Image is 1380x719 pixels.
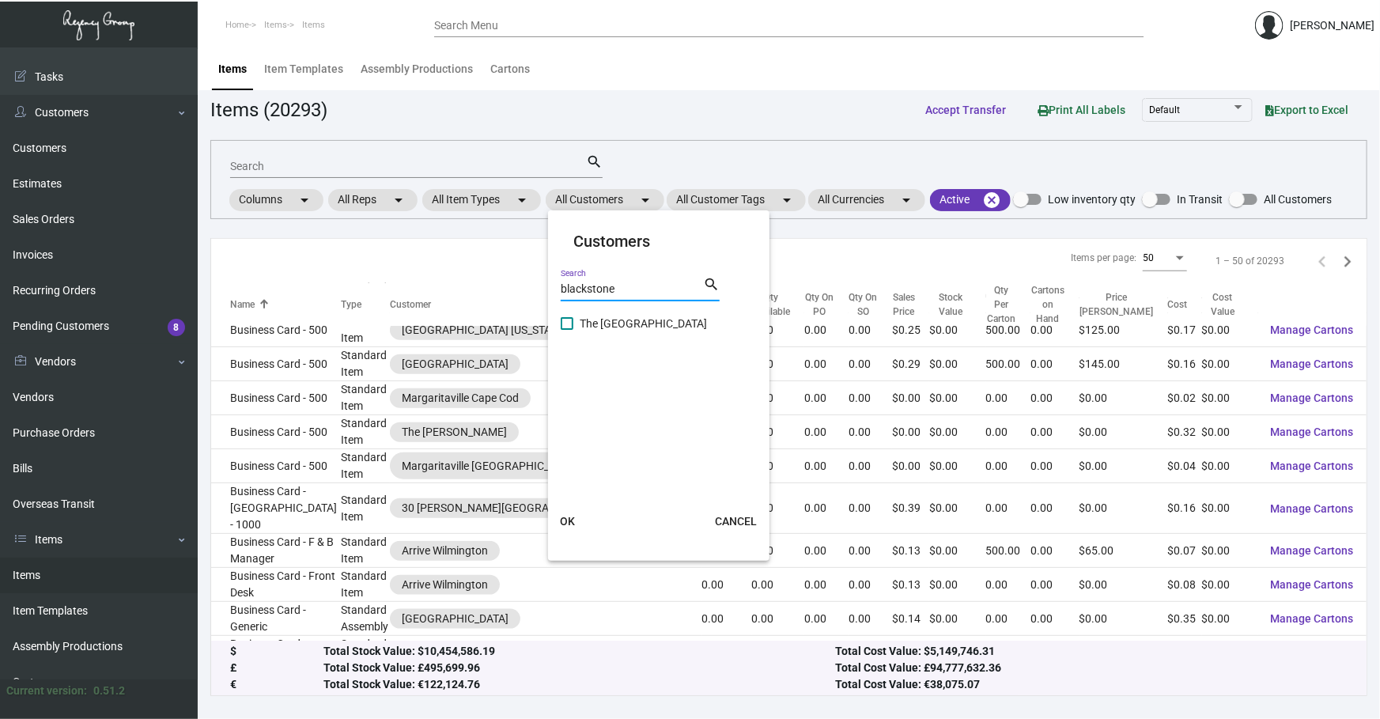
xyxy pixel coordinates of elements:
[703,275,720,294] mat-icon: search
[6,683,87,699] div: Current version:
[573,229,744,253] mat-card-title: Customers
[702,507,769,535] button: CANCEL
[93,683,125,699] div: 0.51.2
[715,515,757,528] span: CANCEL
[542,507,592,535] button: OK
[560,515,575,528] span: OK
[580,314,738,333] span: The [GEOGRAPHIC_DATA]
